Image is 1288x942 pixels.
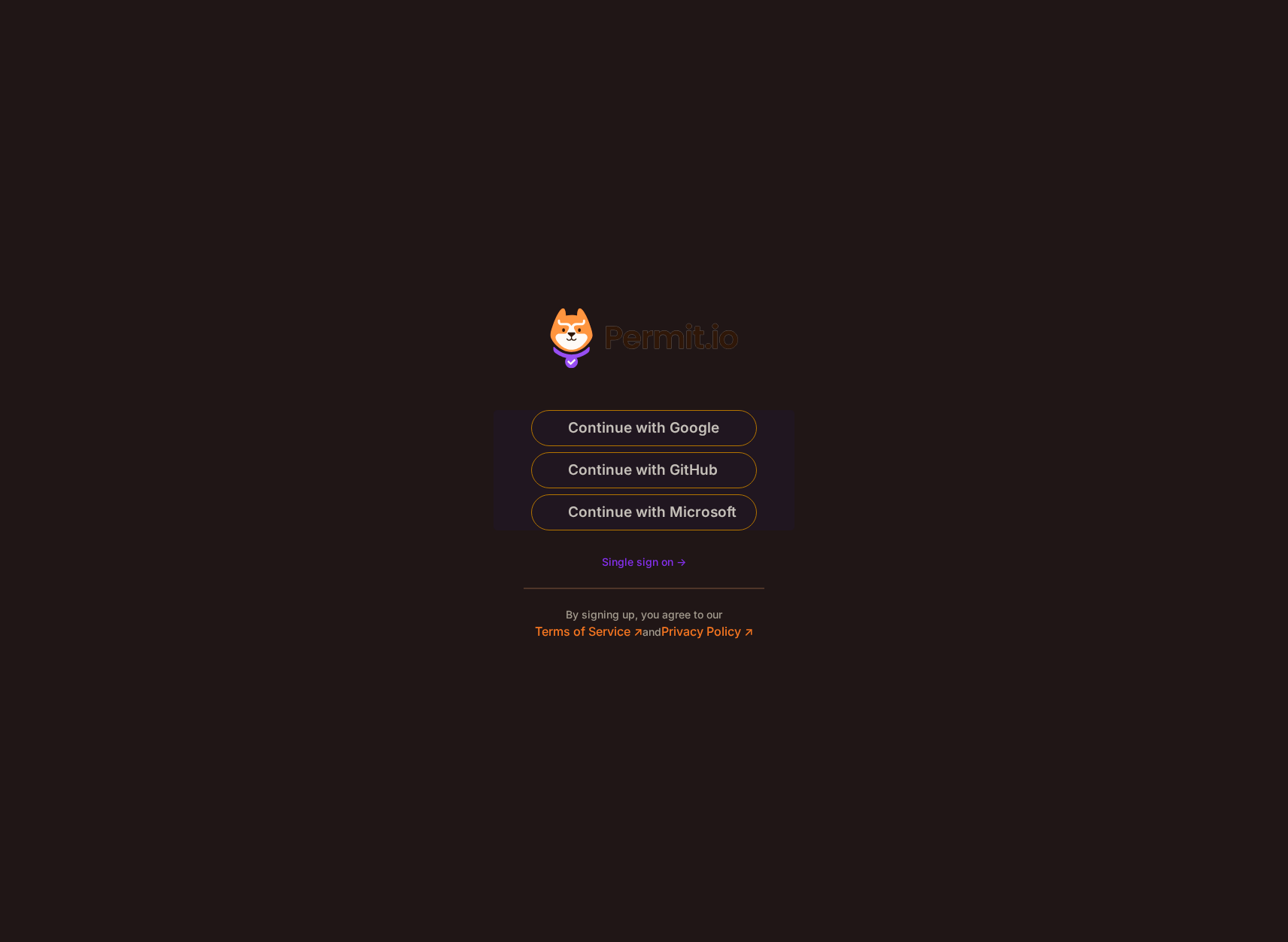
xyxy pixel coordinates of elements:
[535,607,753,640] p: By signing up, you agree to our and
[531,494,757,530] button: Continue with Microsoft
[531,452,757,488] button: Continue with GitHub
[602,555,686,568] span: Single sign on ->
[568,500,737,524] span: Continue with Microsoft
[531,410,757,446] button: Continue with Google
[602,555,686,570] a: Single sign on ->
[661,624,753,639] a: Privacy Policy ↗
[535,624,642,639] a: Terms of Service ↗
[568,458,718,482] span: Continue with GitHub
[568,416,719,440] span: Continue with Google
